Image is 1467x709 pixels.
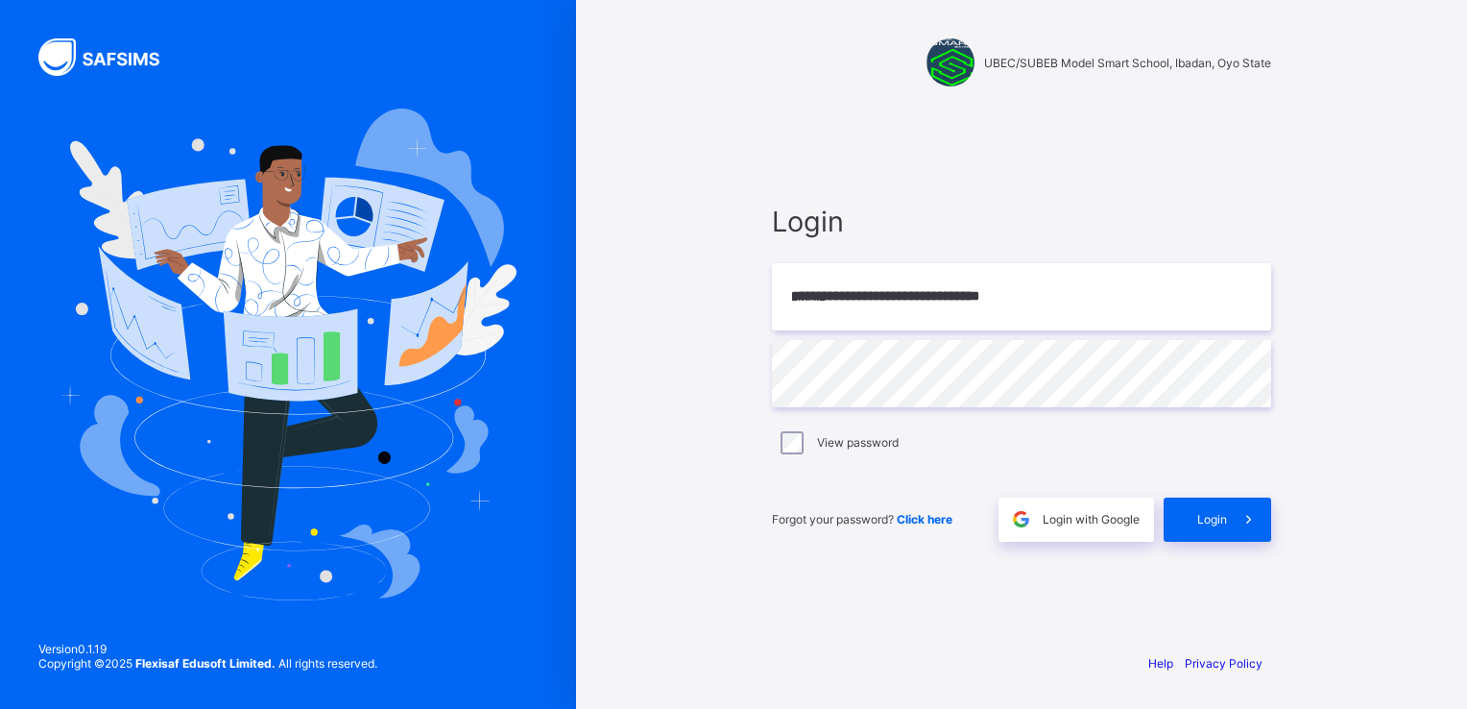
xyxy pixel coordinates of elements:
[38,642,377,656] span: Version 0.1.19
[1043,512,1140,526] span: Login with Google
[38,38,182,76] img: SAFSIMS Logo
[1185,656,1263,671] a: Privacy Policy
[984,56,1271,70] span: UBEC/SUBEB Model Smart School, Ibadan, Oyo State
[60,109,517,600] img: Hero Image
[897,512,952,526] a: Click here
[1197,512,1227,526] span: Login
[135,656,276,671] strong: Flexisaf Edusoft Limited.
[1148,656,1173,671] a: Help
[38,656,377,671] span: Copyright © 2025 All rights reserved.
[1010,508,1032,530] img: google.396cfc9801f0270233282035f929180a.svg
[772,205,1271,238] span: Login
[817,435,899,450] label: View password
[772,512,952,526] span: Forgot your password?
